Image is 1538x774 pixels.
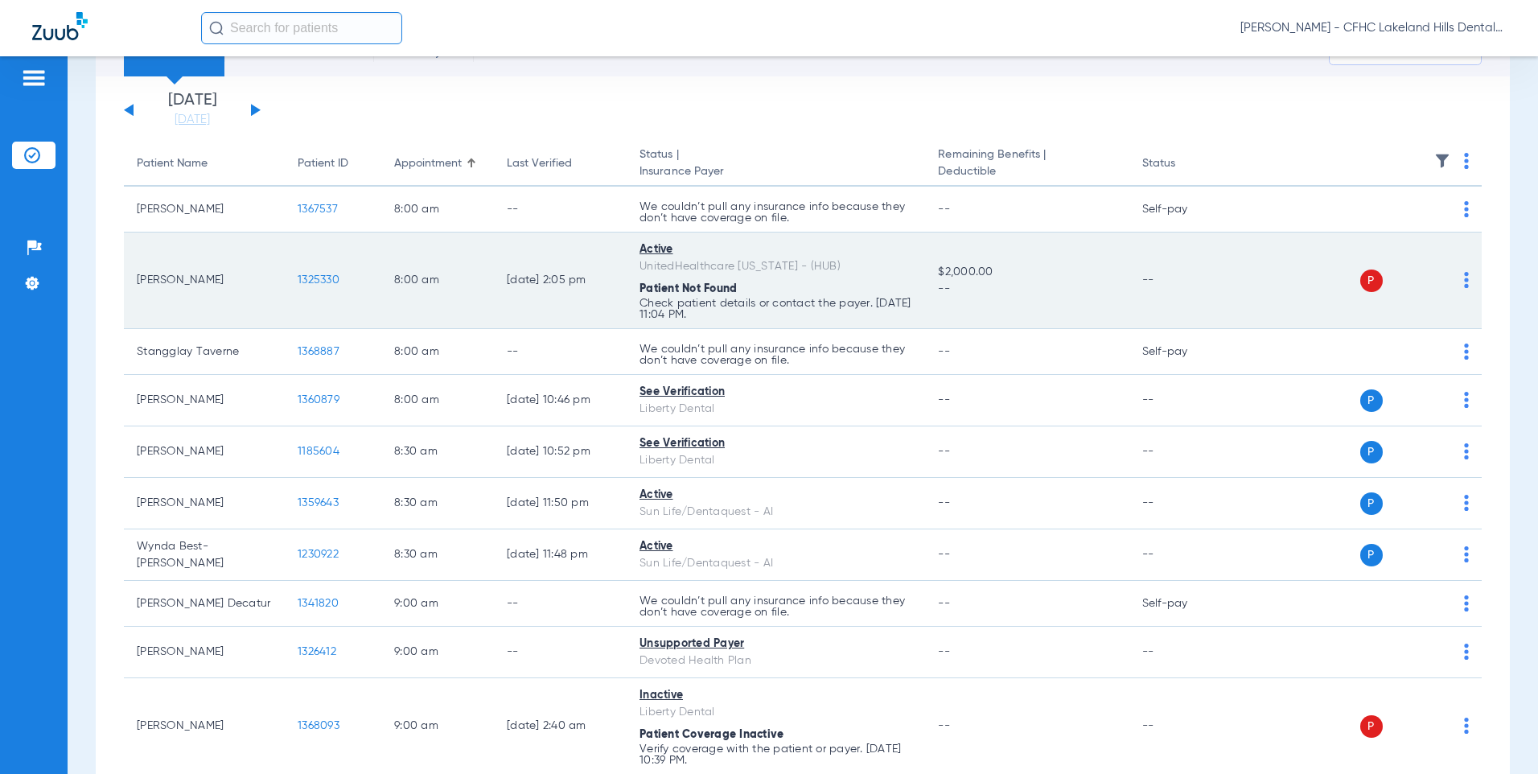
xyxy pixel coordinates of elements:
div: Active [639,538,912,555]
div: Inactive [639,687,912,704]
img: x.svg [1428,546,1444,562]
td: [DATE] 10:52 PM [494,426,627,478]
div: Patient ID [298,155,368,172]
span: 1359643 [298,497,339,508]
img: group-dot-blue.svg [1464,443,1469,459]
img: x.svg [1428,495,1444,511]
td: [PERSON_NAME] [124,426,285,478]
td: -- [494,187,627,233]
div: See Verification [639,384,912,401]
img: group-dot-blue.svg [1464,644,1469,660]
td: 9:00 AM [381,627,494,678]
div: Sun Life/Dentaquest - AI [639,504,912,521]
span: P [1360,492,1383,515]
td: [DATE] 11:50 PM [494,478,627,529]
span: Patient Not Found [639,283,737,294]
img: x.svg [1428,644,1444,660]
img: filter.svg [1434,153,1450,169]
span: P [1360,270,1383,292]
td: -- [494,329,627,375]
td: -- [1129,233,1238,329]
td: -- [1129,529,1238,581]
div: Unsupported Payer [639,636,912,653]
img: group-dot-blue.svg [1464,201,1469,217]
td: 8:00 AM [381,187,494,233]
span: 1368093 [298,720,339,731]
div: Devoted Health Plan [639,653,912,669]
span: $2,000.00 [938,264,1116,281]
td: Wynda Best-[PERSON_NAME] [124,529,285,581]
td: -- [1129,426,1238,478]
div: Active [639,241,912,258]
td: 8:30 AM [381,426,494,478]
span: [PERSON_NAME] - CFHC Lakeland Hills Dental [1240,20,1506,36]
div: Patient Name [137,155,272,172]
p: We couldn’t pull any insurance info because they don’t have coverage on file. [639,344,912,366]
span: P [1360,544,1383,566]
span: -- [938,394,950,406]
img: Zuub Logo [32,12,88,40]
span: Patient Coverage Inactive [639,729,783,740]
span: -- [938,281,1116,298]
span: Deductible [938,163,1116,180]
img: x.svg [1428,443,1444,459]
span: -- [938,204,950,215]
img: group-dot-blue.svg [1464,153,1469,169]
span: P [1360,389,1383,412]
td: [DATE] 2:05 PM [494,233,627,329]
td: 9:00 AM [381,581,494,627]
span: 1326412 [298,646,336,657]
img: group-dot-blue.svg [1464,272,1469,288]
div: Last Verified [507,155,614,172]
span: 1325330 [298,274,339,286]
td: -- [1129,478,1238,529]
td: [PERSON_NAME] [124,478,285,529]
td: [PERSON_NAME] Decatur [124,581,285,627]
div: Appointment [394,155,481,172]
div: Active [639,487,912,504]
img: group-dot-blue.svg [1464,495,1469,511]
div: Appointment [394,155,462,172]
span: 1341820 [298,598,339,609]
span: Insurance Payer [639,163,912,180]
span: P [1360,715,1383,738]
td: -- [494,581,627,627]
th: Status [1129,142,1238,187]
td: -- [494,627,627,678]
div: See Verification [639,435,912,452]
iframe: Chat Widget [1458,697,1538,774]
img: x.svg [1428,392,1444,408]
img: x.svg [1428,595,1444,611]
div: Patient ID [298,155,348,172]
div: Sun Life/Dentaquest - AI [639,555,912,572]
img: x.svg [1428,272,1444,288]
td: [PERSON_NAME] [124,627,285,678]
div: Liberty Dental [639,401,912,418]
div: Liberty Dental [639,452,912,469]
td: Stangglay Taverne [124,329,285,375]
img: x.svg [1428,718,1444,734]
span: P [1360,441,1383,463]
td: 8:30 AM [381,478,494,529]
td: -- [1129,627,1238,678]
div: Liberty Dental [639,704,912,721]
td: [DATE] 10:46 PM [494,375,627,426]
span: 1185604 [298,446,339,457]
p: We couldn’t pull any insurance info because they don’t have coverage on file. [639,595,912,618]
td: [PERSON_NAME] [124,187,285,233]
td: 8:00 AM [381,329,494,375]
img: Search Icon [209,21,224,35]
td: [DATE] 11:48 PM [494,529,627,581]
span: -- [938,497,950,508]
td: 8:30 AM [381,529,494,581]
a: [DATE] [144,112,241,128]
img: group-dot-blue.svg [1464,344,1469,360]
td: Self-pay [1129,187,1238,233]
span: -- [938,549,950,560]
span: -- [938,346,950,357]
img: group-dot-blue.svg [1464,595,1469,611]
img: hamburger-icon [21,68,47,88]
span: -- [938,446,950,457]
span: 1368887 [298,346,339,357]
